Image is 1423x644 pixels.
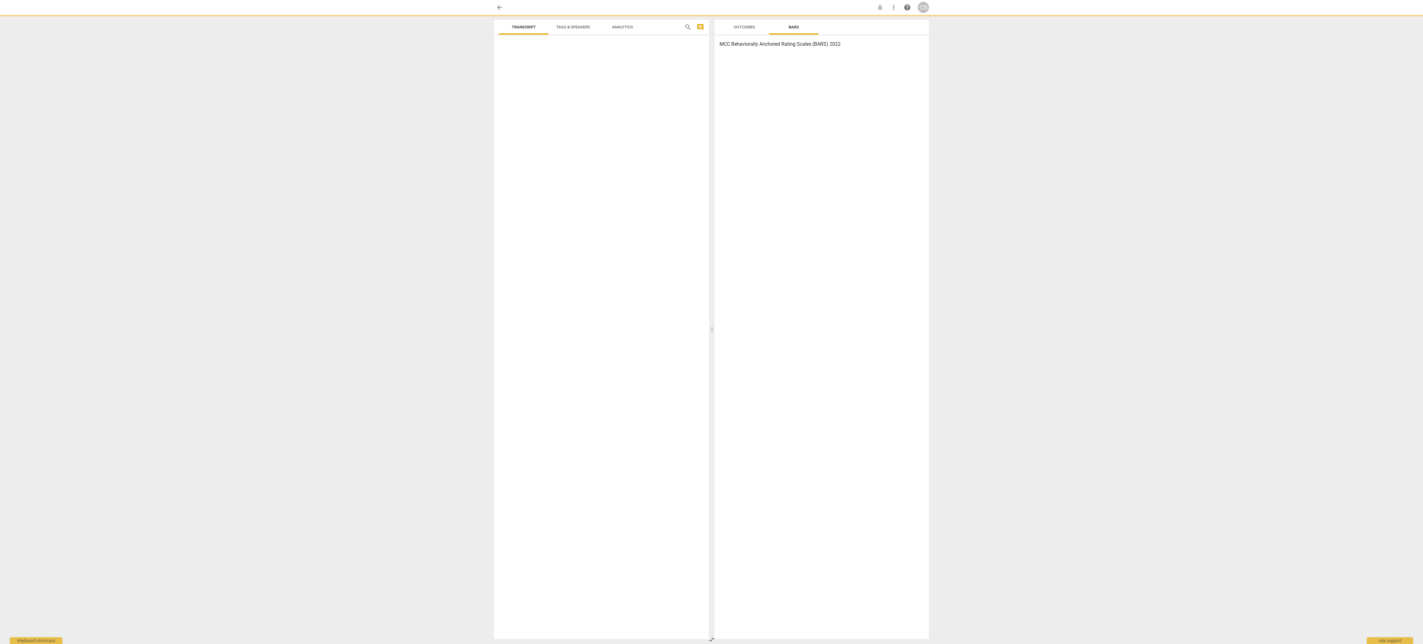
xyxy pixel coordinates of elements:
span: compare_arrows [708,636,716,643]
button: CB [918,2,929,13]
span: search [684,23,692,31]
span: comment [697,23,704,31]
button: Search [683,22,693,32]
a: Help [902,2,913,13]
span: arrow_back [496,4,503,11]
span: Bars [789,25,799,29]
span: Outcomes [734,25,755,29]
span: more_vert [890,4,897,11]
span: Transcript [512,25,536,29]
button: Show/Hide comments [695,22,705,32]
h3: MCC Behaviorally Anchored Rating Scales (BARS) 2022 [720,40,924,48]
div: Keyboard shortcuts [10,637,62,644]
span: help [904,4,911,11]
span: Analytics [612,25,633,29]
span: Tags & Speakers [556,25,590,29]
div: Ask support [1367,637,1413,644]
